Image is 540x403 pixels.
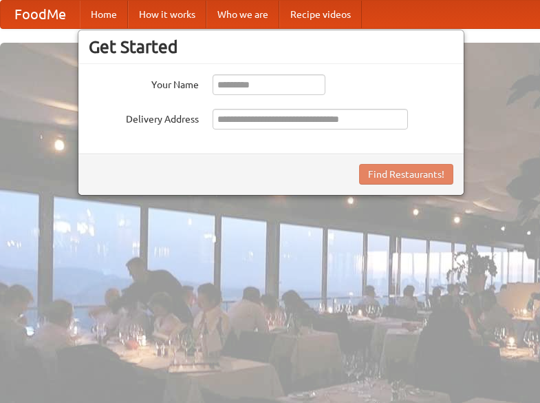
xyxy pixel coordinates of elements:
[89,37,453,57] h3: Get Started
[89,74,199,92] label: Your Name
[80,1,128,28] a: Home
[89,109,199,126] label: Delivery Address
[206,1,279,28] a: Who we are
[279,1,362,28] a: Recipe videos
[128,1,206,28] a: How it works
[359,164,453,185] button: Find Restaurants!
[1,1,80,28] a: FoodMe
